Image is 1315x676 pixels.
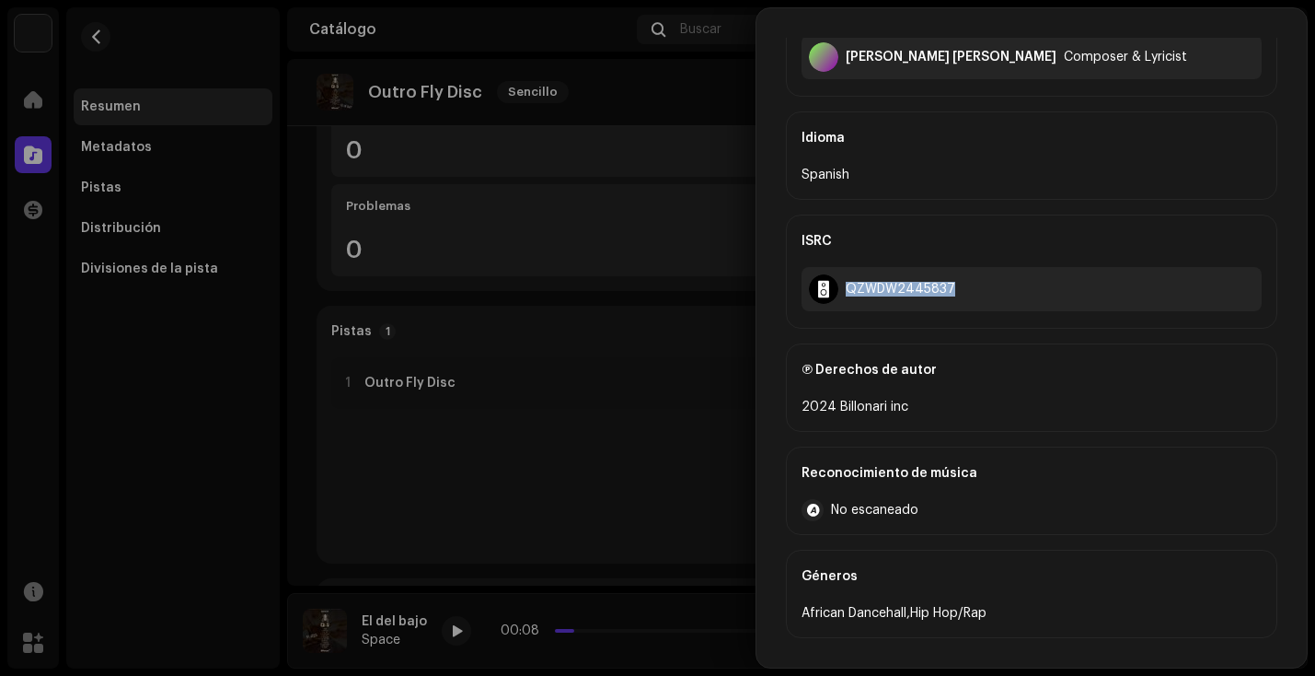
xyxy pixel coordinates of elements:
span: No escaneado [831,503,918,518]
div: Ricardo Javier Correa Castellanos [846,50,1056,64]
div: Géneros [802,551,1262,602]
div: QZWDW2445837 [846,282,955,297]
div: Reconocimiento de música [802,448,1262,499]
div: Ⓟ Derechos de autor [802,344,1262,396]
div: Idioma [802,112,1262,164]
div: African Dancehall,Hip Hop/Rap [802,602,1262,624]
div: ISRC [802,216,1262,267]
div: Spanish [802,164,1262,186]
div: 2024 Billonari inc [802,396,1262,418]
div: Composer & Lyricist [1064,50,1187,64]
